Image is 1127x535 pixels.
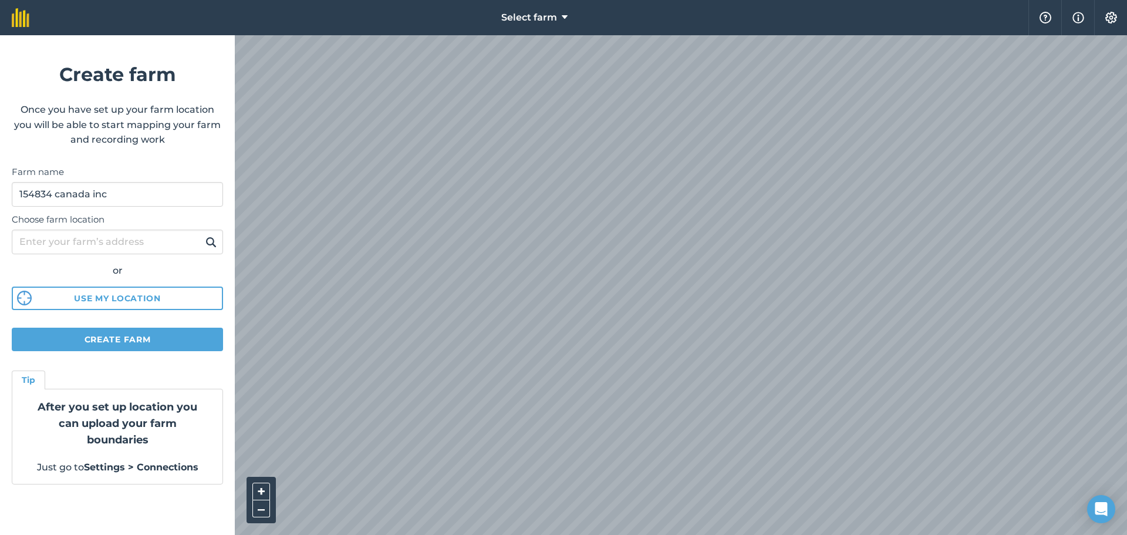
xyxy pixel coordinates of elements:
img: fieldmargin Logo [12,8,29,27]
strong: Settings > Connections [84,462,198,473]
img: A question mark icon [1038,12,1052,23]
label: Farm name [12,165,223,179]
input: Enter your farm’s address [12,230,223,254]
span: Select farm [501,11,557,25]
input: Farm name [12,182,223,207]
label: Choose farm location [12,213,223,227]
div: Open Intercom Messenger [1087,495,1115,523]
p: Just go to [26,460,208,475]
p: Once you have set up your farm location you will be able to start mapping your farm and recording... [12,102,223,147]
img: svg%3e [17,291,32,305]
button: Create farm [12,328,223,351]
button: + [252,483,270,500]
button: Use my location [12,287,223,310]
h1: Create farm [12,59,223,89]
img: svg+xml;base64,PHN2ZyB4bWxucz0iaHR0cDovL3d3dy53My5vcmcvMjAwMC9zdmciIHdpZHRoPSIxOSIgaGVpZ2h0PSIyNC... [205,235,217,249]
div: or [12,263,223,278]
h4: Tip [22,374,35,386]
img: svg+xml;base64,PHN2ZyB4bWxucz0iaHR0cDovL3d3dy53My5vcmcvMjAwMC9zdmciIHdpZHRoPSIxNyIgaGVpZ2h0PSIxNy... [1072,11,1084,25]
img: A cog icon [1104,12,1118,23]
strong: After you set up location you can upload your farm boundaries [38,401,197,446]
button: – [252,500,270,517]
